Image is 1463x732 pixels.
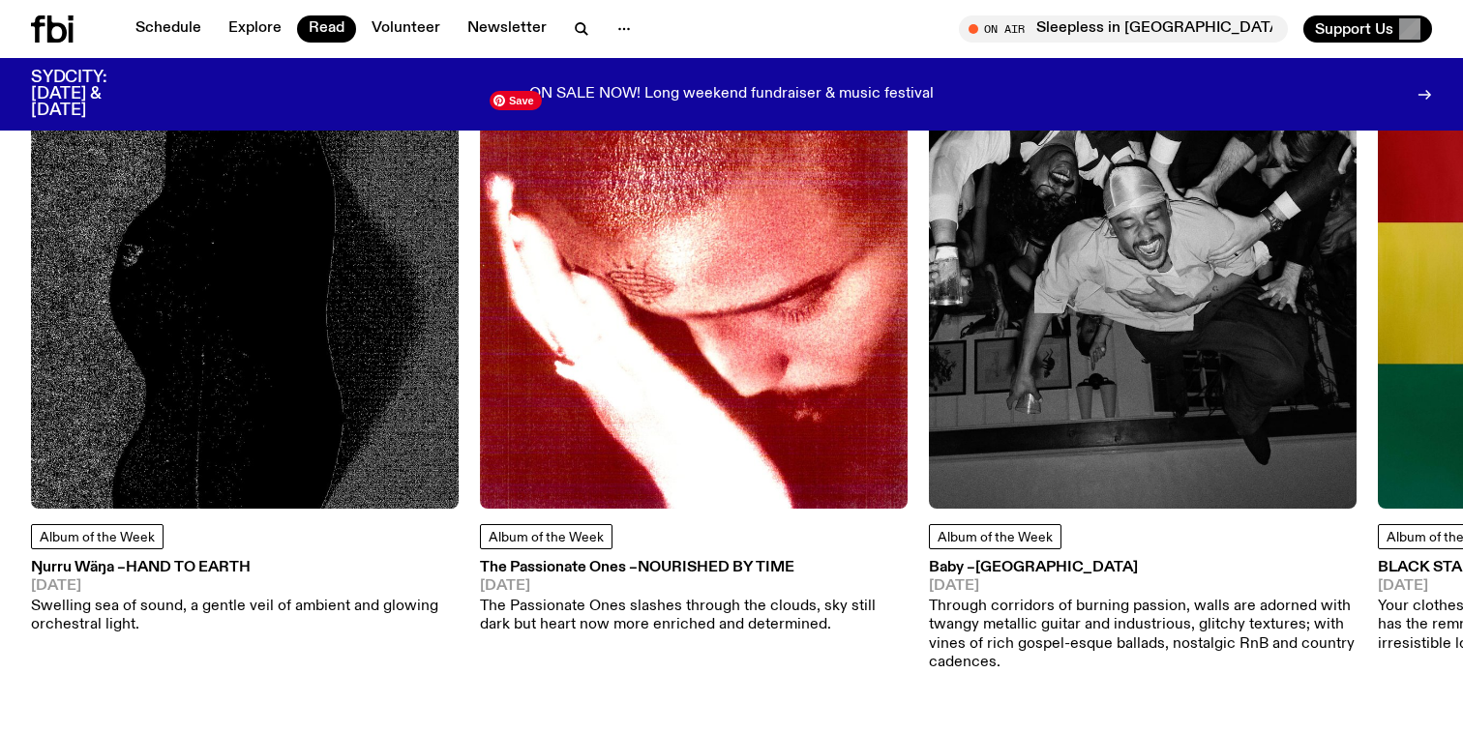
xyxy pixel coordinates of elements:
span: [DATE] [929,579,1357,594]
p: ON SALE NOW! Long weekend fundraiser & music festival [529,86,934,103]
a: Album of the Week [480,524,612,549]
span: Hand To Earth [126,560,251,575]
p: Swelling sea of sound, a gentle veil of ambient and glowing orchestral light. [31,598,459,634]
span: [GEOGRAPHIC_DATA] [975,560,1138,575]
h3: Ŋurru Wäŋa – [31,561,459,575]
a: Album of the Week [31,524,164,549]
img: A grainy sepia red closeup of Nourished By Time's face. He is looking down, a very overexposed ha... [480,81,908,509]
a: Album of the Week [929,524,1061,549]
img: An textured black shape upon a textured gray background [31,81,459,509]
h3: SYDCITY: [DATE] & [DATE] [31,70,155,119]
span: [DATE] [480,579,908,594]
a: Explore [217,15,293,43]
a: Schedule [124,15,213,43]
span: Support Us [1315,20,1393,38]
button: On AirSleepless in [GEOGRAPHIC_DATA] [959,15,1288,43]
span: Nourished By Time [638,560,794,575]
img: A black and white upside down image of Dijon, held up by a group of people. His eyes are closed a... [929,81,1357,509]
a: Baby –[GEOGRAPHIC_DATA][DATE]Through corridors of burning passion, walls are adorned with twangy ... [929,561,1357,672]
h3: Baby – [929,561,1357,575]
a: The Passionate Ones –Nourished By Time[DATE]The Passionate Ones slashes through the clouds, sky s... [480,561,908,635]
span: Album of the Week [489,531,604,544]
p: The Passionate Ones slashes through the clouds, sky still dark but heart now more enriched and de... [480,598,908,634]
span: [DATE] [31,579,459,594]
h3: The Passionate Ones – [480,561,908,575]
span: Save [490,91,542,110]
a: Read [297,15,356,43]
span: Album of the Week [40,531,155,544]
p: Through corridors of burning passion, walls are adorned with twangy metallic guitar and industrio... [929,598,1357,672]
a: Ŋurru Wäŋa –Hand To Earth[DATE]Swelling sea of sound, a gentle veil of ambient and glowing orches... [31,561,459,635]
button: Support Us [1303,15,1432,43]
span: Album of the Week [938,531,1053,544]
a: Newsletter [456,15,558,43]
a: Volunteer [360,15,452,43]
